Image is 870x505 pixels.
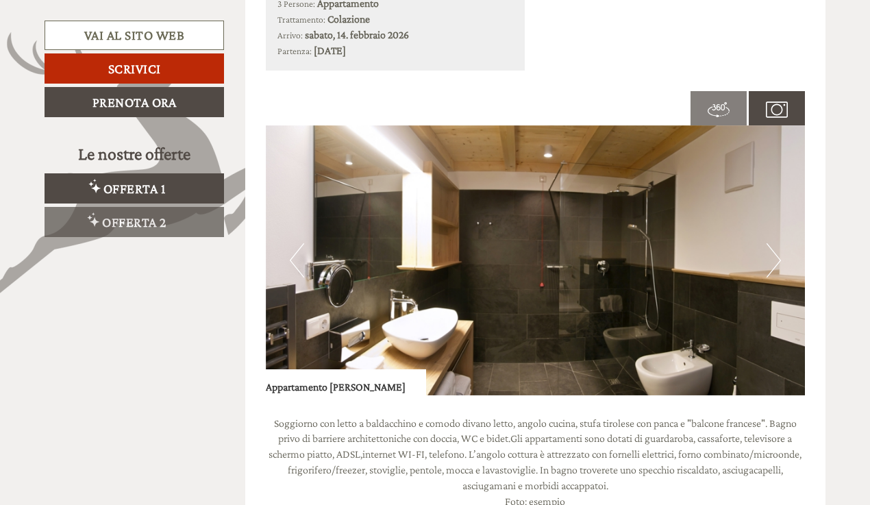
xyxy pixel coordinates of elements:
small: Arrivo: [277,30,303,40]
div: [DATE] [246,10,295,34]
small: 16:34 [21,66,182,76]
div: Zin Senfter Residence [21,40,182,51]
button: Invia [464,355,540,385]
img: image [266,125,806,395]
a: Prenota ora [45,87,224,117]
b: [DATE] [314,45,346,56]
img: camera.svg [766,99,788,121]
div: Appartamento [PERSON_NAME] [266,369,426,395]
button: Previous [290,243,304,278]
a: Vai al sito web [45,21,224,50]
span: Offerta 2 [102,214,166,230]
span: Offerta 1 [103,181,166,196]
img: 360-grad.svg [708,99,730,121]
a: Scrivici [45,53,224,84]
small: Trattamento: [277,14,325,25]
b: sabato, 14. febbraio 2026 [305,29,409,40]
small: Partenza: [277,46,312,56]
b: Colazione [327,13,370,25]
div: Le nostre offerte [45,141,224,167]
div: Buon giorno, come possiamo aiutarla? [10,37,189,79]
button: Next [767,243,781,278]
